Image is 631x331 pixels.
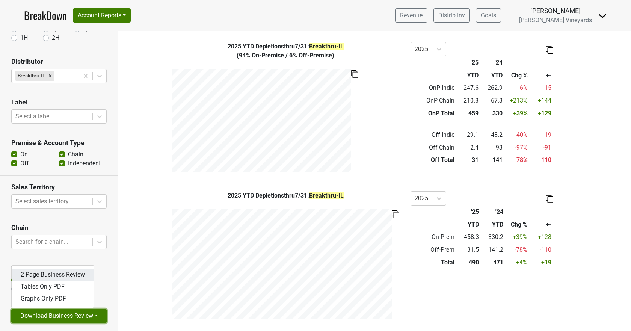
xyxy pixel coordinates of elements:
td: +129 [529,107,553,120]
td: 93 [480,141,504,154]
label: Independent [68,159,101,168]
td: 262.9 [480,82,504,95]
label: 2H [52,33,59,42]
button: Account Reports [73,8,131,23]
td: +39 % [505,231,529,244]
td: 330 [480,107,504,120]
span: [PERSON_NAME] Vineyards [519,17,592,24]
div: [PERSON_NAME] [519,6,592,16]
div: ( 94% On-Premise / 6% Off-Premise ) [166,51,405,60]
span: Breakthru-IL [309,192,344,199]
a: Revenue [395,8,427,23]
th: +- [529,69,553,82]
div: Breakthru-IL [15,71,46,80]
td: 459 [456,107,480,120]
a: Graphs Only PDF [12,293,94,305]
h3: Premise & Account Type [11,139,107,147]
th: YTD [456,69,480,82]
img: Copy to clipboard [546,195,553,203]
td: 458.3 [456,231,481,244]
td: 471 [481,256,505,269]
td: 2.4 [456,141,480,154]
div: YTD Depletions thru 7/31 : [166,42,405,51]
a: Distrib Inv [433,8,470,23]
label: 1H [20,33,28,42]
th: '24 [480,56,504,69]
td: -40 % [504,128,529,141]
h3: Value [11,264,107,272]
td: 67.3 [480,94,504,107]
td: +128 [529,231,553,244]
td: Total [411,256,457,269]
a: BreakDown [24,8,67,23]
td: Off Total [411,154,456,167]
div: Remove Breakthru-IL [46,71,54,80]
h3: Label [11,98,107,106]
img: Dropdown Menu [598,11,607,20]
td: Off Chain [411,141,456,154]
h3: Sales Territory [11,183,107,191]
td: -6 % [504,82,529,95]
td: -78 % [504,154,529,167]
td: OnP Total [411,107,456,120]
a: 2 Page Business Review [12,269,94,281]
img: Copy to clipboard [546,46,553,54]
th: YTD [456,218,481,231]
td: +19 [529,256,553,269]
th: '24 [481,206,505,218]
td: +39 % [504,107,529,120]
td: 29.1 [456,128,480,141]
button: Download Business Review [11,309,107,323]
td: +213 % [504,94,529,107]
td: 210.8 [456,94,480,107]
h3: Distributor [11,58,107,66]
td: +4 % [505,256,529,269]
th: YTD [480,69,504,82]
td: -110 [529,154,553,167]
td: -97 % [504,141,529,154]
td: 31 [456,154,480,167]
td: 48.2 [480,128,504,141]
th: +- [529,218,553,231]
td: -91 [529,141,553,154]
td: -19 [529,128,553,141]
span: 2025 [228,192,243,199]
span: Breakthru-IL [309,43,344,50]
h3: Chain [11,224,107,232]
td: 31.5 [456,243,481,256]
td: 490 [456,256,481,269]
td: 141 [480,154,504,167]
img: Copy to clipboard [392,210,399,218]
label: Chain [68,150,83,159]
th: YTD [481,218,505,231]
td: Off-Prem [411,243,457,256]
th: '25 [456,56,480,69]
div: YTD Depletions thru 7/31 : [166,191,405,200]
td: -15 [529,82,553,95]
th: Chg % [505,218,529,231]
td: -110 [529,243,553,256]
label: On [20,150,28,159]
th: Chg % [504,69,529,82]
td: -78 % [505,243,529,256]
td: 247.6 [456,82,480,95]
td: 141.2 [481,243,505,256]
td: On-Prem [411,231,457,244]
td: +144 [529,94,553,107]
a: Goals [476,8,501,23]
td: OnP Indie [411,82,456,95]
img: Copy to clipboard [351,70,358,78]
td: Off Indie [411,128,456,141]
td: OnP Chain [411,94,456,107]
span: 2025 [228,43,243,50]
label: Off [20,159,29,168]
td: 330.2 [481,231,505,244]
th: '25 [456,206,481,218]
a: Tables Only PDF [12,281,94,293]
